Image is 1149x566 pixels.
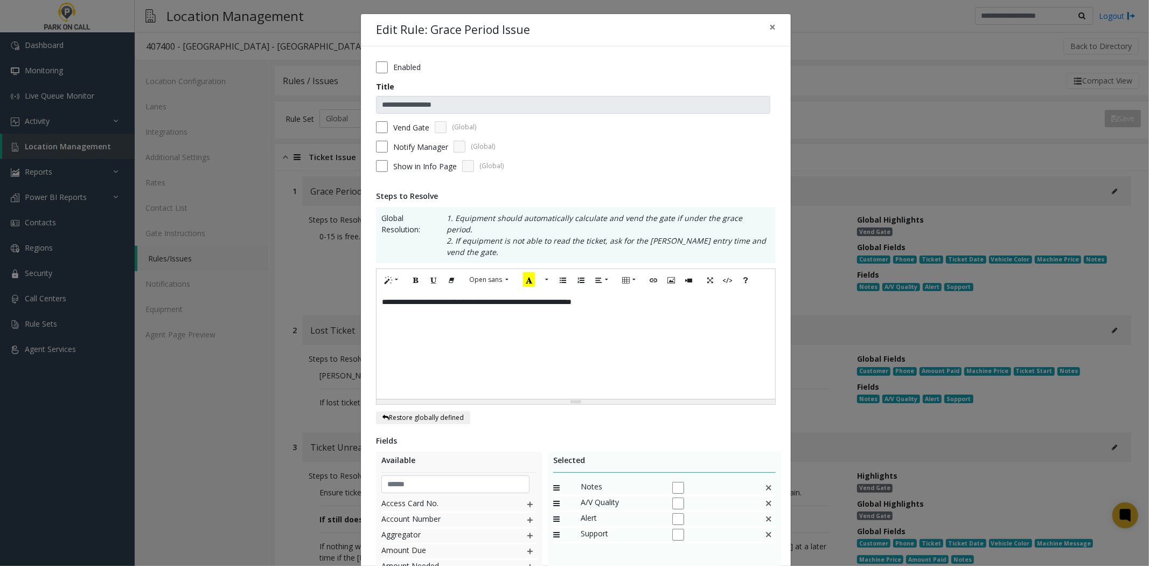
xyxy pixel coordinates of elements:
span: (Global) [479,161,504,171]
span: Show in Info Page [393,161,457,172]
div: Resize [377,399,775,404]
span: Account Number [381,513,504,527]
button: Underline (CTRL+U) [424,272,443,288]
button: Remove Font Style (CTRL+\) [442,272,461,288]
button: Restore globally defined [376,411,470,424]
label: Enabled [393,61,421,73]
button: Table [617,272,642,288]
button: Picture [662,272,680,288]
img: plusIcon.svg [526,529,534,543]
span: (Global) [452,122,476,132]
span: Amount Due [381,544,504,558]
img: This is a default field and cannot be deleted. [764,481,773,495]
button: Recent Color [517,272,541,288]
img: plusIcon.svg [526,513,534,527]
button: Code View [719,272,737,288]
button: Help [736,272,755,288]
p: 1. Equipment should automatically calculate and vend the gate if under the grace period. 2. If eq... [436,212,770,258]
button: Ordered list (CTRL+SHIFT+NUM8) [572,272,590,288]
div: Steps to Resolve [376,190,776,202]
label: Vend Gate [393,122,429,133]
span: A/V Quality [581,496,661,510]
button: Paragraph [589,272,614,288]
button: Unordered list (CTRL+SHIFT+NUM7) [554,272,572,288]
div: Fields [376,435,776,446]
img: plusIcon.svg [526,544,534,558]
button: Style [379,272,404,288]
span: Open sans [469,275,502,284]
img: This is a default field and cannot be deleted. [764,512,773,526]
span: Aggregator [381,529,504,543]
img: This is a default field and cannot be deleted. [764,496,773,510]
span: × [769,19,776,34]
div: Available [381,454,537,473]
button: Video [680,272,698,288]
button: Full Screen [701,272,719,288]
span: Notes [581,481,661,495]
span: (Global) [471,142,495,151]
span: Access Card No. [381,498,504,512]
button: Font Family [463,272,514,288]
h4: Edit Rule: Grace Period Issue [376,22,530,39]
label: Title [376,81,394,92]
button: Close [762,14,783,40]
img: plusIcon.svg [526,498,534,512]
label: Notify Manager [393,141,448,153]
span: Global Resolution: [381,212,436,258]
button: Bold (CTRL+B) [407,272,425,288]
button: More Color [540,272,551,288]
img: This is a default field and cannot be deleted. [764,528,773,542]
div: Selected [553,454,776,473]
button: Link (CTRL+K) [644,272,663,288]
span: Support [581,528,661,542]
span: Alert [581,512,661,526]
